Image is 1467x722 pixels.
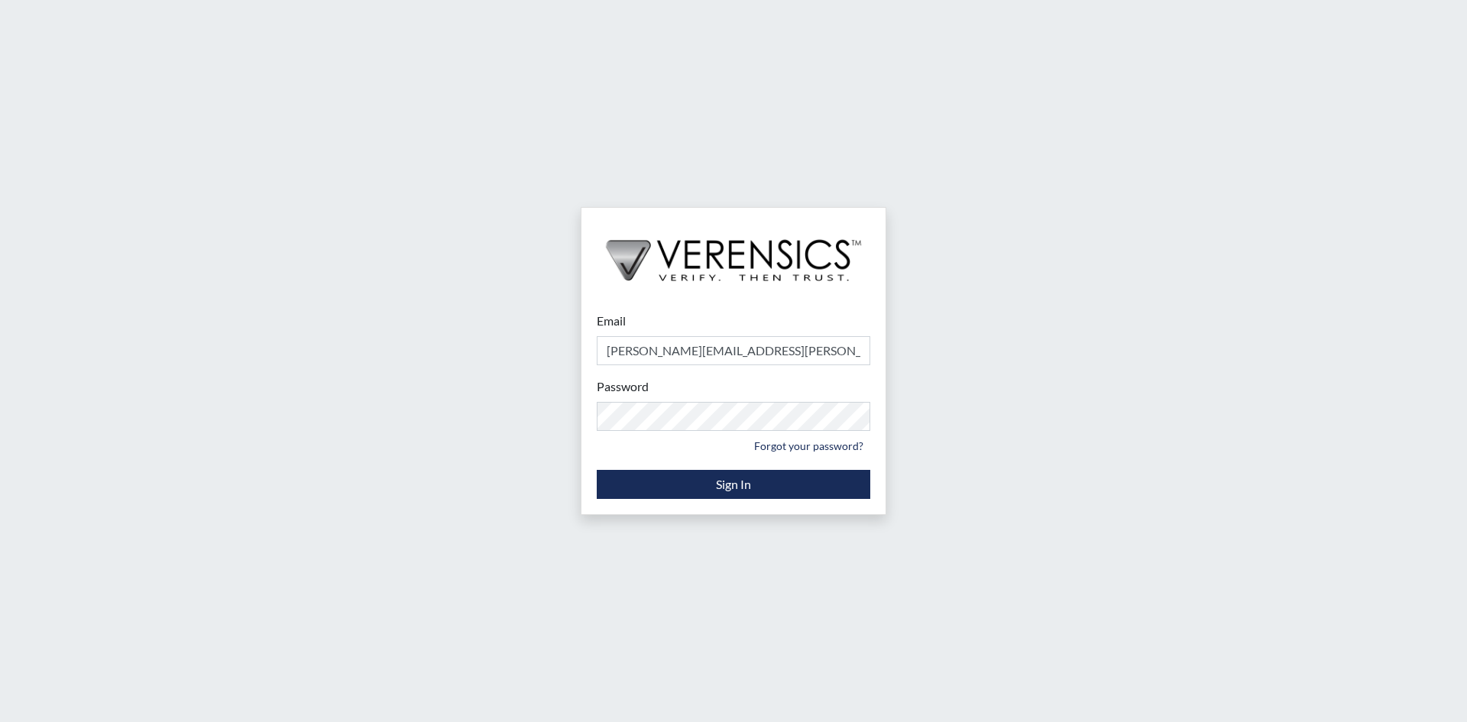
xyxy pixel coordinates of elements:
[747,434,870,458] a: Forgot your password?
[597,336,870,365] input: Email
[597,377,649,396] label: Password
[581,208,886,296] img: logo-wide-black.2aad4157.png
[597,312,626,330] label: Email
[597,470,870,499] button: Sign In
